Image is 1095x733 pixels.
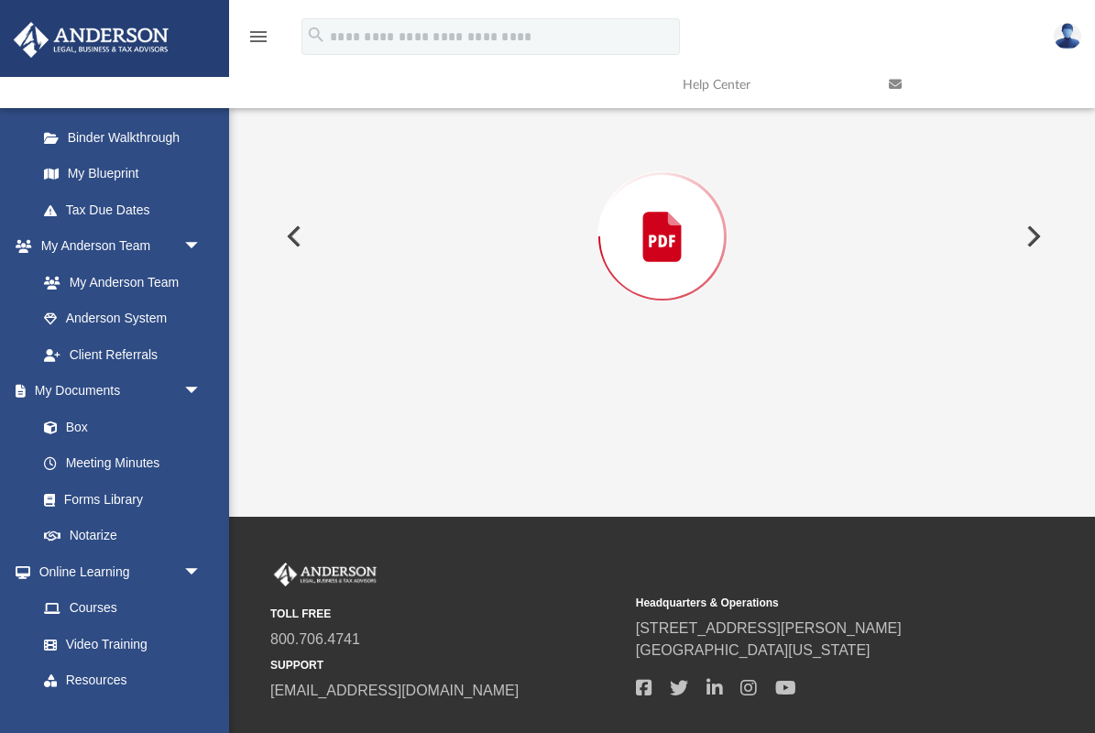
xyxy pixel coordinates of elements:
a: Courses [26,590,220,627]
a: Box [26,409,211,445]
a: menu [247,35,269,48]
a: Notarize [26,518,220,554]
small: SUPPORT [270,657,623,673]
span: arrow_drop_down [183,373,220,410]
img: User Pic [1054,23,1081,49]
button: Next File [1012,211,1052,262]
i: menu [247,26,269,48]
a: Binder Walkthrough [26,119,229,156]
a: Client Referrals [26,336,220,373]
a: 800.706.4741 [270,631,360,647]
a: Video Training [26,626,211,662]
a: Tax Due Dates [26,191,229,228]
span: arrow_drop_down [183,228,220,266]
a: My Anderson Team [26,264,211,301]
a: Forms Library [26,481,211,518]
img: Anderson Advisors Platinum Portal [8,22,174,58]
a: Meeting Minutes [26,445,220,482]
a: My Anderson Teamarrow_drop_down [13,228,220,265]
a: My Documentsarrow_drop_down [13,373,220,410]
a: [GEOGRAPHIC_DATA][US_STATE] [636,642,871,658]
a: [EMAIL_ADDRESS][DOMAIN_NAME] [270,683,519,698]
span: arrow_drop_down [183,553,220,591]
a: Anderson System [26,301,220,337]
a: Resources [26,662,220,699]
img: Anderson Advisors Platinum Portal [270,563,380,586]
a: Help Center [669,49,875,121]
small: TOLL FREE [270,606,623,622]
a: [STREET_ADDRESS][PERSON_NAME] [636,620,902,636]
button: Previous File [272,211,312,262]
a: Online Learningarrow_drop_down [13,553,220,590]
i: search [306,25,326,45]
small: Headquarters & Operations [636,595,989,611]
a: My Blueprint [26,156,220,192]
